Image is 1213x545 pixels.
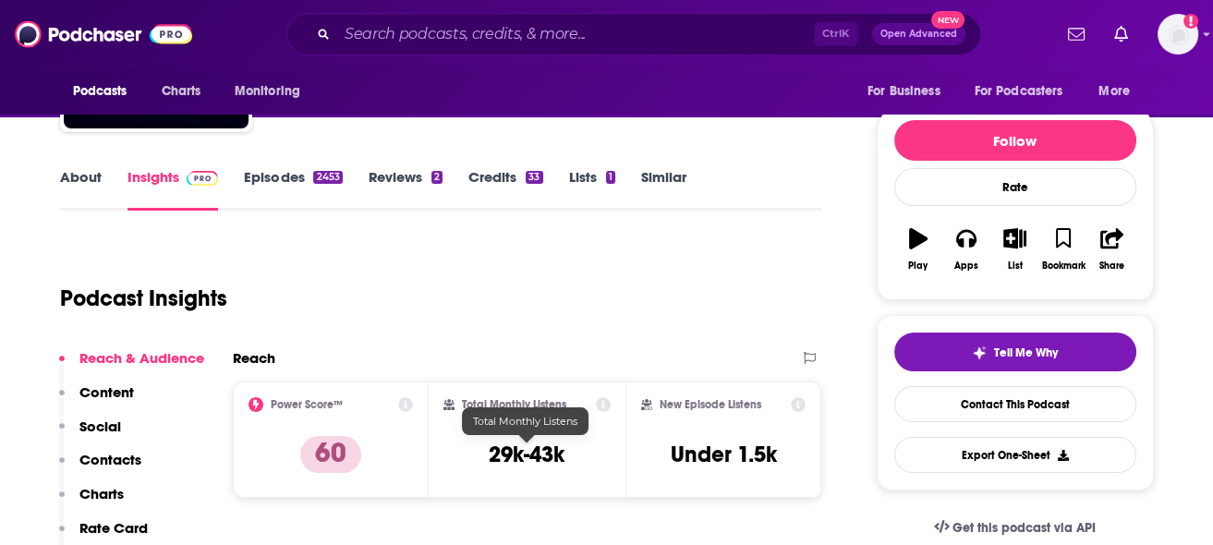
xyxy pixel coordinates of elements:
[59,383,134,418] button: Content
[1086,74,1153,109] button: open menu
[150,74,212,109] a: Charts
[880,30,957,39] span: Open Advanced
[79,418,121,435] p: Social
[162,79,201,104] span: Charts
[233,349,275,367] h2: Reach
[73,79,127,104] span: Podcasts
[187,171,219,186] img: Podchaser Pro
[79,349,204,367] p: Reach & Audience
[1087,216,1135,283] button: Share
[59,349,204,383] button: Reach & Audience
[660,398,761,411] h2: New Episode Listens
[369,168,443,211] a: Reviews2
[606,171,615,184] div: 1
[1039,216,1087,283] button: Bookmark
[489,441,564,468] h3: 29k-43k
[79,383,134,401] p: Content
[235,79,300,104] span: Monitoring
[271,398,343,411] h2: Power Score™
[59,451,141,485] button: Contacts
[60,168,102,211] a: About
[1099,260,1124,272] div: Share
[994,345,1058,360] span: Tell Me Why
[963,74,1090,109] button: open menu
[872,23,965,45] button: Open AdvancedNew
[894,120,1136,161] button: Follow
[894,168,1136,206] div: Rate
[127,168,219,211] a: InsightsPodchaser Pro
[671,441,777,468] h3: Under 1.5k
[569,168,615,211] a: Lists1
[60,74,152,109] button: open menu
[814,22,857,46] span: Ctrl K
[894,333,1136,371] button: tell me why sparkleTell Me Why
[60,285,227,312] h1: Podcast Insights
[855,74,964,109] button: open menu
[1183,14,1198,29] svg: Add a profile image
[641,168,686,211] a: Similar
[952,520,1096,536] span: Get this podcast via API
[942,216,990,283] button: Apps
[313,171,342,184] div: 2453
[59,418,121,452] button: Social
[975,79,1063,104] span: For Podcasters
[337,19,814,49] input: Search podcasts, credits, & more...
[79,451,141,468] p: Contacts
[1158,14,1198,54] button: Show profile menu
[1158,14,1198,54] img: User Profile
[473,415,577,428] span: Total Monthly Listens
[300,436,361,473] p: 60
[1107,18,1135,50] a: Show notifications dropdown
[526,171,542,184] div: 33
[79,519,148,537] p: Rate Card
[59,485,124,519] button: Charts
[79,485,124,503] p: Charts
[931,11,964,29] span: New
[954,260,978,272] div: Apps
[1041,260,1085,272] div: Bookmark
[1098,79,1130,104] span: More
[894,386,1136,422] a: Contact This Podcast
[972,345,987,360] img: tell me why sparkle
[894,216,942,283] button: Play
[244,168,342,211] a: Episodes2453
[908,260,928,272] div: Play
[894,437,1136,473] button: Export One-Sheet
[468,168,542,211] a: Credits33
[431,171,443,184] div: 2
[867,79,940,104] span: For Business
[1158,14,1198,54] span: Logged in as AtriaBooks
[990,216,1038,283] button: List
[462,398,566,411] h2: Total Monthly Listens
[15,17,192,52] img: Podchaser - Follow, Share and Rate Podcasts
[1008,260,1023,272] div: List
[1061,18,1092,50] a: Show notifications dropdown
[286,13,981,55] div: Search podcasts, credits, & more...
[222,74,324,109] button: open menu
